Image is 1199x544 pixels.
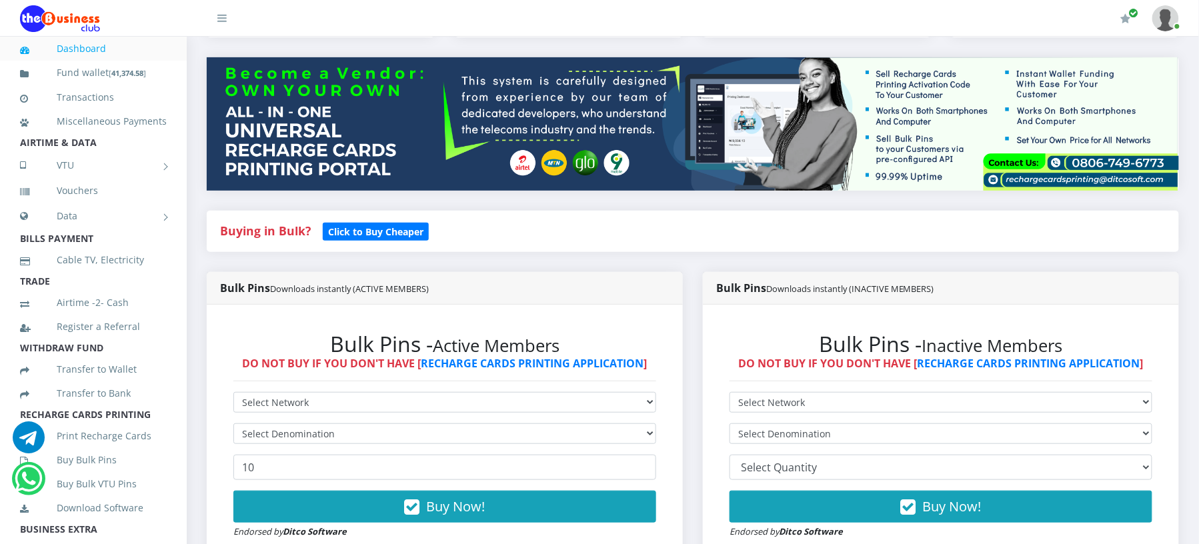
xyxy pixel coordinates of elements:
[716,281,934,295] strong: Bulk Pins
[323,223,429,239] a: Click to Buy Cheaper
[220,223,311,239] strong: Buying in Bulk?
[13,431,45,453] a: Chat for support
[270,283,429,295] small: Downloads instantly (ACTIVE MEMBERS)
[1121,13,1131,24] i: Renew/Upgrade Subscription
[15,473,42,495] a: Chat for support
[20,354,167,385] a: Transfer to Wallet
[20,106,167,137] a: Miscellaneous Payments
[20,469,167,499] a: Buy Bulk VTU Pins
[730,525,843,537] small: Endorsed by
[20,175,167,206] a: Vouchers
[20,245,167,275] a: Cable TV, Electricity
[20,33,167,64] a: Dashboard
[730,331,1152,357] h2: Bulk Pins -
[766,283,934,295] small: Downloads instantly (INACTIVE MEMBERS)
[20,378,167,409] a: Transfer to Bank
[283,525,347,537] strong: Ditco Software
[730,491,1152,523] button: Buy Now!
[922,334,1063,357] small: Inactive Members
[1152,5,1179,31] img: User
[20,311,167,342] a: Register a Referral
[739,356,1144,371] strong: DO NOT BUY IF YOU DON'T HAVE [ ]
[20,199,167,233] a: Data
[111,68,143,78] b: 41,374.58
[233,491,656,523] button: Buy Now!
[233,525,347,537] small: Endorsed by
[20,445,167,475] a: Buy Bulk Pins
[109,68,146,78] small: [ ]
[233,331,656,357] h2: Bulk Pins -
[20,287,167,318] a: Airtime -2- Cash
[20,493,167,523] a: Download Software
[779,525,843,537] strong: Ditco Software
[1129,8,1139,18] span: Renew/Upgrade Subscription
[427,497,485,515] span: Buy Now!
[923,497,982,515] span: Buy Now!
[233,455,656,480] input: Enter Quantity
[433,334,559,357] small: Active Members
[20,57,167,89] a: Fund wallet[41,374.58]
[20,421,167,451] a: Print Recharge Cards
[207,57,1179,191] img: multitenant_rcp.png
[220,281,429,295] strong: Bulk Pins
[20,82,167,113] a: Transactions
[918,356,1140,371] a: RECHARGE CARDS PRINTING APPLICATION
[328,225,423,238] b: Click to Buy Cheaper
[421,356,644,371] a: RECHARGE CARDS PRINTING APPLICATION
[20,149,167,182] a: VTU
[20,5,100,32] img: Logo
[243,356,648,371] strong: DO NOT BUY IF YOU DON'T HAVE [ ]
